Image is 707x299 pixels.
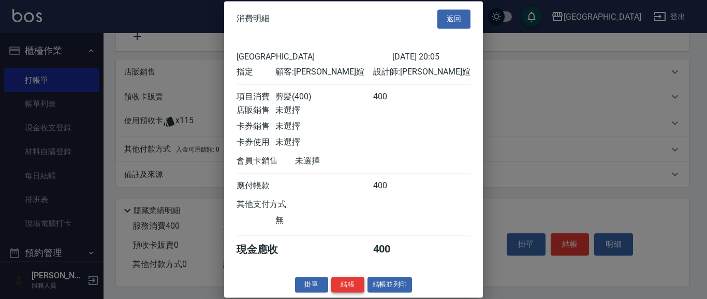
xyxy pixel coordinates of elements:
div: 未選擇 [275,105,373,116]
span: 消費明細 [237,14,270,24]
div: 剪髮(400) [275,92,373,102]
div: [DATE] 20:05 [392,52,470,62]
button: 返回 [437,9,470,28]
div: 設計師: [PERSON_NAME]媗 [373,67,470,78]
button: 結帳 [331,277,364,293]
button: 結帳並列印 [367,277,413,293]
div: 無 [275,215,373,226]
div: 其他支付方式 [237,199,315,210]
div: 項目消費 [237,92,275,102]
button: 掛單 [295,277,328,293]
div: 應付帳款 [237,181,275,191]
div: 卡券使用 [237,137,275,148]
div: [GEOGRAPHIC_DATA] [237,52,392,62]
div: 未選擇 [295,156,392,167]
div: 店販銷售 [237,105,275,116]
div: 未選擇 [275,121,373,132]
div: 400 [373,243,412,257]
div: 400 [373,181,412,191]
div: 會員卡銷售 [237,156,295,167]
div: 卡券銷售 [237,121,275,132]
div: 顧客: [PERSON_NAME]媗 [275,67,373,78]
div: 指定 [237,67,275,78]
div: 現金應收 [237,243,295,257]
div: 400 [373,92,412,102]
div: 未選擇 [275,137,373,148]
